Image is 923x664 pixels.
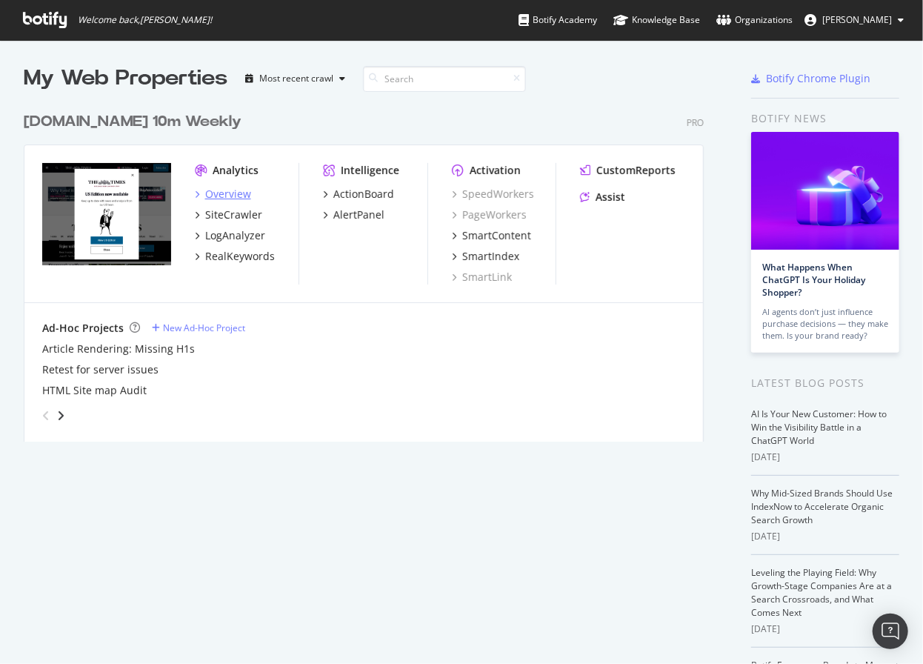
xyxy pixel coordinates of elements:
[24,111,241,133] div: [DOMAIN_NAME] 10m Weekly
[766,71,870,86] div: Botify Chrome Plugin
[323,187,394,202] a: ActionBoard
[42,321,124,336] div: Ad-Hoc Projects
[452,207,527,222] a: PageWorkers
[24,111,247,133] a: [DOMAIN_NAME] 10m Weekly
[195,187,251,202] a: Overview
[78,14,212,26] span: Welcome back, [PERSON_NAME] !
[462,228,531,243] div: SmartContent
[751,71,870,86] a: Botify Chrome Plugin
[152,322,245,334] a: New Ad-Hoc Project
[42,383,147,398] a: HTML Site map Audit
[751,110,899,127] div: Botify news
[24,93,716,442] div: grid
[452,228,531,243] a: SmartContent
[42,342,195,356] a: Article Rendering: Missing H1s
[239,67,351,90] button: Most recent crawl
[333,187,394,202] div: ActionBoard
[323,207,384,222] a: AlertPanel
[462,249,519,264] div: SmartIndex
[56,408,66,423] div: angle-right
[596,163,676,178] div: CustomReports
[259,74,333,83] div: Most recent crawl
[751,622,899,636] div: [DATE]
[452,270,512,285] a: SmartLink
[519,13,597,27] div: Botify Academy
[716,13,793,27] div: Organizations
[205,228,265,243] div: LogAnalyzer
[333,207,384,222] div: AlertPanel
[24,64,227,93] div: My Web Properties
[751,530,899,543] div: [DATE]
[36,404,56,428] div: angle-left
[452,249,519,264] a: SmartIndex
[341,163,399,178] div: Intelligence
[613,13,700,27] div: Knowledge Base
[751,451,899,464] div: [DATE]
[751,566,892,619] a: Leveling the Playing Field: Why Growth-Stage Companies Are at a Search Crossroads, and What Comes...
[163,322,245,334] div: New Ad-Hoc Project
[205,187,251,202] div: Overview
[873,614,908,649] div: Open Intercom Messenger
[205,207,262,222] div: SiteCrawler
[195,249,275,264] a: RealKeywords
[363,66,526,92] input: Search
[687,116,704,129] div: Pro
[580,190,625,205] a: Assist
[195,207,262,222] a: SiteCrawler
[195,228,265,243] a: LogAnalyzer
[580,163,676,178] a: CustomReports
[751,375,899,391] div: Latest Blog Posts
[822,13,892,26] span: Paul Leclercq
[470,163,521,178] div: Activation
[205,249,275,264] div: RealKeywords
[42,163,171,266] img: www.TheTimes.co.uk
[762,306,888,342] div: AI agents don’t just influence purchase decisions — they make them. Is your brand ready?
[751,132,899,250] img: What Happens When ChatGPT Is Your Holiday Shopper?
[751,408,887,447] a: AI Is Your New Customer: How to Win the Visibility Battle in a ChatGPT World
[751,487,893,526] a: Why Mid-Sized Brands Should Use IndexNow to Accelerate Organic Search Growth
[793,8,916,32] button: [PERSON_NAME]
[42,362,159,377] a: Retest for server issues
[213,163,259,178] div: Analytics
[452,187,534,202] a: SpeedWorkers
[762,261,865,299] a: What Happens When ChatGPT Is Your Holiday Shopper?
[596,190,625,205] div: Assist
